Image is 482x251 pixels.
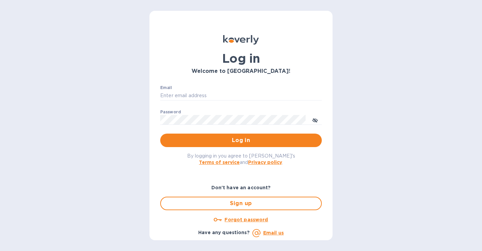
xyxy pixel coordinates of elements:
[160,86,172,90] label: Email
[211,185,271,190] b: Don't have an account?
[160,51,322,65] h1: Log in
[160,110,181,114] label: Password
[198,230,250,235] b: Have any questions?
[187,153,295,165] span: By logging in you agree to [PERSON_NAME]'s and .
[248,160,282,165] a: Privacy policy
[166,199,316,207] span: Sign up
[199,160,240,165] a: Terms of service
[308,113,322,127] button: toggle password visibility
[223,35,259,45] img: Koverly
[166,136,316,144] span: Log in
[160,68,322,75] h3: Welcome to [GEOGRAPHIC_DATA]!
[263,230,284,235] a: Email us
[225,217,268,222] u: Forgot password
[160,134,322,147] button: Log in
[160,91,322,101] input: Enter email address
[160,197,322,210] button: Sign up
